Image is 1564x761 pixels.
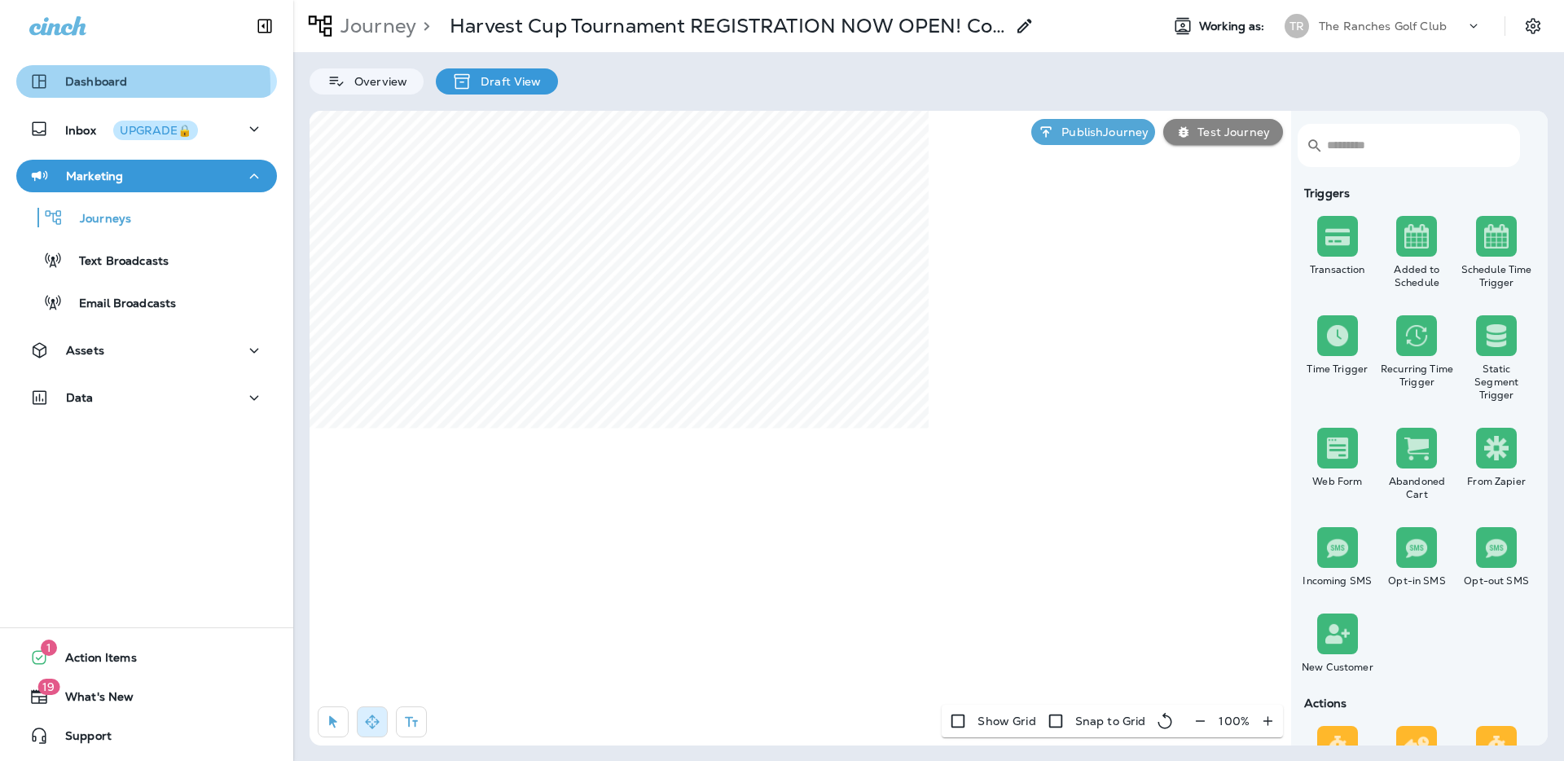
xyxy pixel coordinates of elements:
[16,160,277,192] button: Marketing
[346,75,407,88] p: Overview
[472,75,541,88] p: Draft View
[65,121,198,138] p: Inbox
[16,243,277,277] button: Text Broadcasts
[49,651,137,671] span: Action Items
[1301,661,1374,674] div: New Customer
[1301,475,1374,488] div: Web Form
[1055,125,1149,139] p: Publish Journey
[1381,475,1454,501] div: Abandoned Cart
[1301,363,1374,376] div: Time Trigger
[1199,20,1268,33] span: Working as:
[1163,119,1283,145] button: Test Journey
[1460,263,1533,289] div: Schedule Time Trigger
[1460,475,1533,488] div: From Zapier
[1075,715,1146,728] p: Snap to Grid
[1319,20,1447,33] p: The Ranches Golf Club
[63,297,176,312] p: Email Broadcasts
[65,75,127,88] p: Dashboard
[16,680,277,713] button: 19What's New
[49,690,134,710] span: What's New
[1460,574,1533,587] div: Opt-out SMS
[49,729,112,749] span: Support
[1298,697,1536,710] div: Actions
[1518,11,1548,41] button: Settings
[1031,119,1155,145] button: PublishJourney
[41,640,57,656] span: 1
[1219,715,1250,728] p: 100 %
[120,125,191,136] div: UPGRADE🔒
[1381,363,1454,389] div: Recurring Time Trigger
[1381,574,1454,587] div: Opt-in SMS
[450,14,1005,38] p: Harvest Cup Tournament REGISTRATION NOW OPEN! Copy
[1301,574,1374,587] div: Incoming SMS
[64,212,131,227] p: Journeys
[37,679,59,695] span: 19
[16,719,277,752] button: Support
[1298,187,1536,200] div: Triggers
[334,14,416,38] p: Journey
[16,112,277,145] button: InboxUPGRADE🔒
[16,334,277,367] button: Assets
[16,381,277,414] button: Data
[16,285,277,319] button: Email Broadcasts
[1381,263,1454,289] div: Added to Schedule
[66,391,94,404] p: Data
[16,65,277,98] button: Dashboard
[242,10,288,42] button: Collapse Sidebar
[416,14,430,38] p: >
[63,254,169,270] p: Text Broadcasts
[113,121,198,140] button: UPGRADE🔒
[66,169,123,183] p: Marketing
[1301,263,1374,276] div: Transaction
[66,344,104,357] p: Assets
[16,641,277,674] button: 1Action Items
[1285,14,1309,38] div: TR
[977,715,1035,728] p: Show Grid
[1191,125,1270,139] p: Test Journey
[1460,363,1533,402] div: Static Segment Trigger
[16,200,277,235] button: Journeys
